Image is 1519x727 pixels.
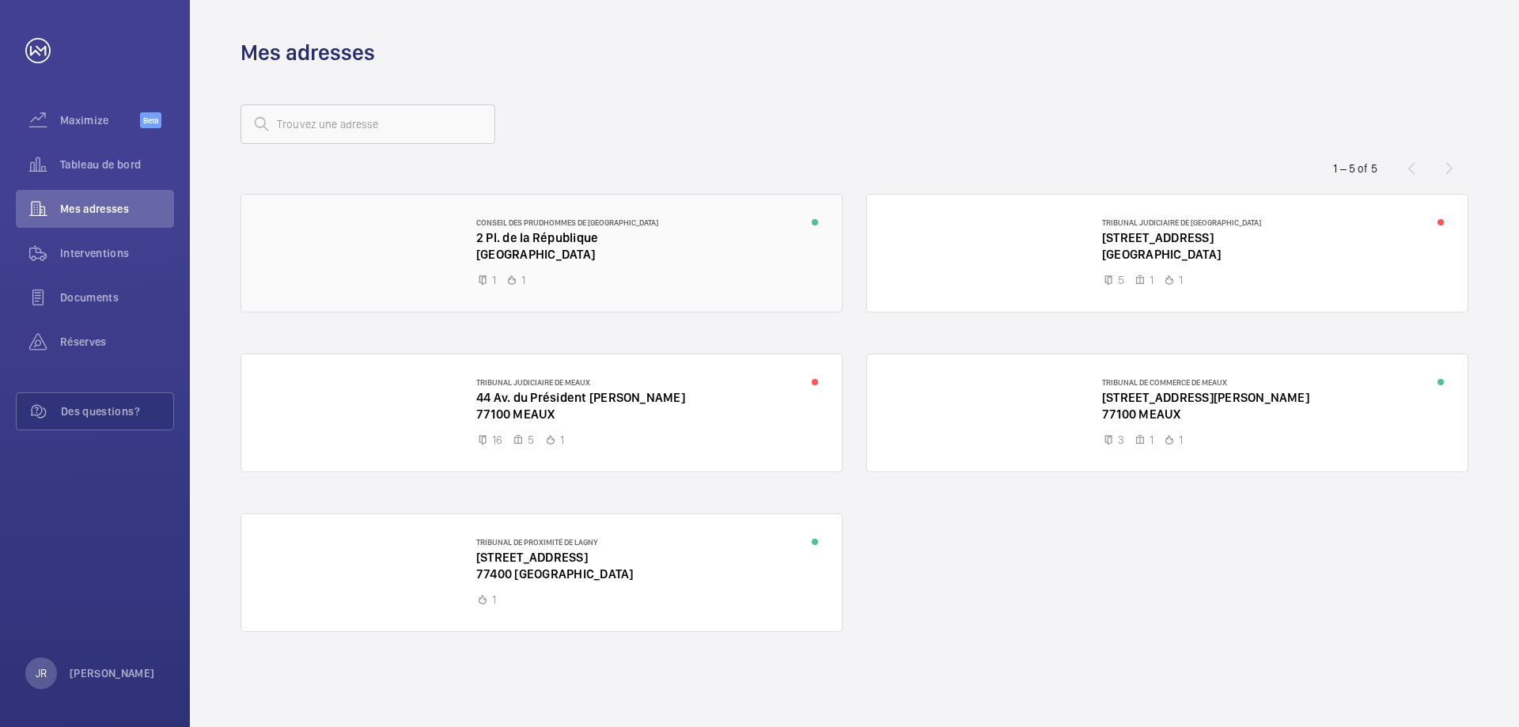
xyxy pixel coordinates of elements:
[241,38,375,67] h1: Mes adresses
[70,665,155,681] p: [PERSON_NAME]
[36,665,47,681] p: JR
[140,112,161,128] span: Beta
[60,290,174,305] span: Documents
[241,104,495,144] input: Trouvez une adresse
[60,112,140,128] span: Maximize
[61,403,173,419] span: Des questions?
[60,201,174,217] span: Mes adresses
[60,334,174,350] span: Réserves
[1333,161,1377,176] div: 1 – 5 of 5
[60,157,174,172] span: Tableau de bord
[60,245,174,261] span: Interventions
